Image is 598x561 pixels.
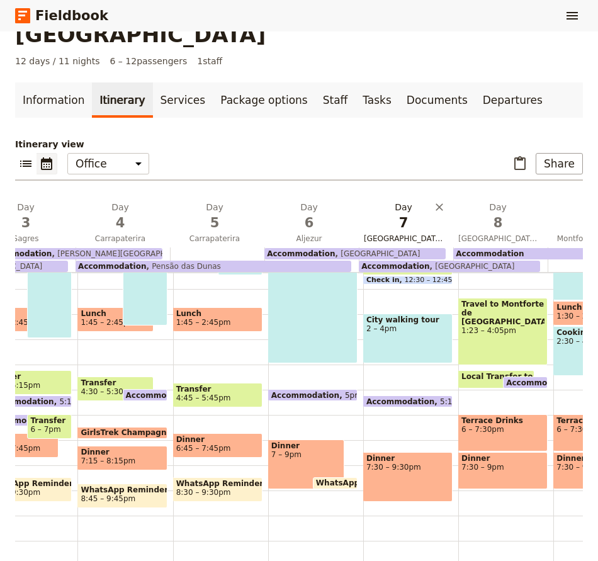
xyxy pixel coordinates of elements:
span: 12 days / 11 nights [15,55,100,67]
h2: Day [364,201,443,232]
div: City walking tour2 – 4pm [363,314,453,363]
span: 4:30 – 5:30pm [81,387,135,396]
span: 5:15pm – 9am [59,397,114,405]
div: Transfer4:45 – 5:45pm [173,383,262,407]
span: 7:30 – 9pm [461,463,544,472]
a: Itinerary [92,82,152,118]
div: Transfer6 – 7pm [27,414,72,439]
span: 7 [364,213,443,232]
div: WhatsApp Reminders8:45 – 9:45pm [77,484,167,508]
a: Fieldbook [15,5,108,26]
div: Dinner7:30 – 9pm [458,452,548,489]
button: Delete day Lisbon [433,201,446,213]
a: Services [153,82,213,118]
span: Transfer [176,385,259,394]
a: Documents [399,82,475,118]
span: WhatsApp Reminders [176,479,259,488]
h2: Day [175,201,254,232]
h2: Day [269,201,349,232]
a: Departures [475,82,550,118]
div: WhatsApp Reminders8:30 – 9:30pm [173,477,262,502]
h2: Day [81,201,160,232]
span: Aljezur [264,234,354,244]
span: 6 – 7pm [30,425,60,434]
span: 8:30 – 9:30pm [176,488,231,497]
span: 5pm – 9am [345,391,387,399]
button: Paste itinerary item [509,153,531,174]
span: Accommodation [456,249,524,258]
span: 8 [458,213,538,232]
span: WhatsApp Reminders [316,479,413,487]
div: Accommodation[GEOGRAPHIC_DATA] [264,248,446,259]
span: 5 [175,213,254,232]
span: GirlsTrek Champagne Celebration [81,428,229,437]
span: 1:45 – 2:45pm [81,318,135,327]
div: Terrace Drinks6 – 7:30pm [458,414,548,451]
a: Staff [315,82,356,118]
div: GirlsTrek Champagne Celebration [77,427,167,439]
a: Tasks [355,82,399,118]
div: Dinner7:15 – 8:15pm [77,446,167,470]
span: 12:30 – 12:45pm [405,276,464,284]
span: [GEOGRAPHIC_DATA] [336,249,420,258]
div: Accommodation5pm – 9am [268,389,358,401]
span: Lunch [176,309,259,318]
div: Travel to Montforte de [GEOGRAPHIC_DATA]1:23 – 4:05pm [458,298,548,365]
div: AccommodationPensão das Dunas [76,261,351,272]
span: Dinner [366,454,449,463]
div: Local Transfer to [GEOGRAPHIC_DATA] [458,370,534,388]
a: Package options [213,82,315,118]
div: Accommodation [503,377,548,388]
div: Lunch1:45 – 2:45pm [77,307,154,332]
div: Dinner7:30 – 9:30pm [363,452,453,502]
button: Day6Aljezur [264,201,359,247]
button: Day8[GEOGRAPHIC_DATA] / [GEOGRAPHIC_DATA][PERSON_NAME] [453,201,548,247]
div: Dinner6:45 – 7:45pm [173,433,262,458]
span: WhatsApp Reminders [81,485,164,494]
button: Day4Carrapaterira [76,201,170,247]
button: Day5Carrapaterira [170,201,264,247]
span: Dinner [461,454,544,463]
span: Pensão das Dunas [146,262,220,271]
span: 6 – 12 passengers [110,55,188,67]
div: Accommodation[GEOGRAPHIC_DATA] [359,261,540,272]
span: Dinner [176,435,259,444]
span: [GEOGRAPHIC_DATA] [359,234,448,244]
span: Accommodation [267,249,335,258]
button: Show menu [561,5,583,26]
span: 1 staff [197,55,222,67]
div: Dinner7 – 9pm [268,439,344,489]
span: Lunch [81,309,150,318]
span: Accommodation [366,397,440,405]
div: WhatsApp Reminders [313,477,358,489]
span: Accommodation [361,262,429,271]
span: 7:30 – 9:30pm [366,463,449,472]
span: Carrapaterira [76,234,165,244]
span: 4 [81,213,160,232]
button: Share [536,153,583,174]
span: 5:15pm – 9am [440,397,495,405]
span: 8:45 – 9:45pm [81,494,135,503]
div: Walk Carrapaterira to Aljezur9:30am – 4pm [268,200,358,363]
span: 2 – 4pm [366,324,449,333]
div: Lunch1:45 – 2:45pm [173,307,262,332]
span: Check in [366,276,405,284]
span: [GEOGRAPHIC_DATA] / [GEOGRAPHIC_DATA][PERSON_NAME] [453,234,543,244]
span: Dinner [81,448,164,456]
button: Calendar view [37,153,57,174]
h2: Day [458,201,538,232]
span: 4:45 – 5:45pm [176,394,231,402]
span: Travel to Montforte de [GEOGRAPHIC_DATA] [461,300,544,326]
span: Terrace Drinks [461,416,544,425]
span: 7 – 9pm [271,450,341,459]
span: 6:45 – 7:45pm [176,444,231,453]
span: [PERSON_NAME][GEOGRAPHIC_DATA] [52,249,200,258]
span: Accommodation [271,391,345,399]
span: 6 [269,213,349,232]
span: Accommodation [506,378,580,387]
span: Carrapaterira [170,234,259,244]
span: Dinner [271,441,341,450]
span: Transfer [30,416,69,425]
p: Itinerary view [15,138,583,150]
span: 1:45 – 2:45pm [176,318,231,327]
